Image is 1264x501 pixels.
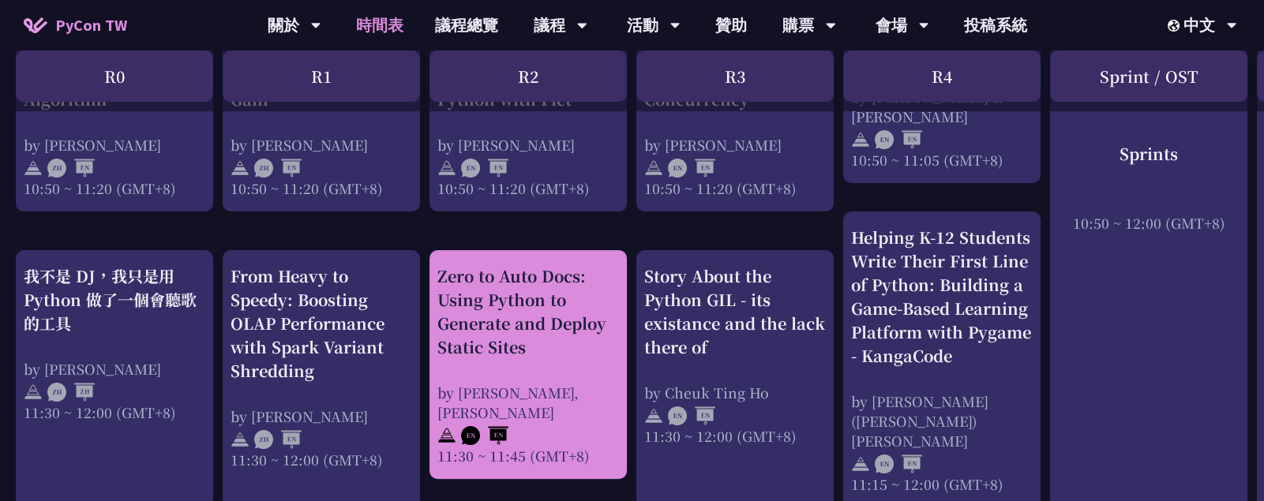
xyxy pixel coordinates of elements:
[254,159,302,178] img: ZHEN.371966e.svg
[231,264,412,383] div: From Heavy to Speedy: Boosting OLAP Performance with Spark Variant Shredding
[429,50,627,102] div: R2
[851,150,1033,170] div: 10:50 ~ 11:05 (GMT+8)
[24,159,43,178] img: svg+xml;base64,PHN2ZyB4bWxucz0iaHR0cDovL3d3dy53My5vcmcvMjAwMC9zdmciIHdpZHRoPSIyNCIgaGVpZ2h0PSIyNC...
[16,50,213,102] div: R0
[231,135,412,155] div: by [PERSON_NAME]
[24,178,205,198] div: 10:50 ~ 11:20 (GMT+8)
[644,135,826,155] div: by [PERSON_NAME]
[1168,20,1183,32] img: Locale Icon
[851,474,1033,494] div: 11:15 ~ 12:00 (GMT+8)
[668,159,715,178] img: ENEN.5a408d1.svg
[24,264,205,335] div: 我不是 DJ，我只是用 Python 做了一個會聽歌的工具
[1058,213,1240,233] div: 10:50 ~ 12:00 (GMT+8)
[851,130,870,149] img: svg+xml;base64,PHN2ZyB4bWxucz0iaHR0cDovL3d3dy53My5vcmcvMjAwMC9zdmciIHdpZHRoPSIyNCIgaGVpZ2h0PSIyNC...
[437,178,619,198] div: 10:50 ~ 11:20 (GMT+8)
[875,454,922,473] img: ENEN.5a408d1.svg
[644,406,663,425] img: svg+xml;base64,PHN2ZyB4bWxucz0iaHR0cDovL3d3dy53My5vcmcvMjAwMC9zdmciIHdpZHRoPSIyNCIgaGVpZ2h0PSIyNC...
[851,454,870,473] img: svg+xml;base64,PHN2ZyB4bWxucz0iaHR0cDovL3d3dy53My5vcmcvMjAwMC9zdmciIHdpZHRoPSIyNCIgaGVpZ2h0PSIyNC...
[231,178,412,198] div: 10:50 ~ 11:20 (GMT+8)
[437,159,456,178] img: svg+xml;base64,PHN2ZyB4bWxucz0iaHR0cDovL3d3dy53My5vcmcvMjAwMC9zdmciIHdpZHRoPSIyNCIgaGVpZ2h0PSIyNC...
[231,264,412,469] a: From Heavy to Speedy: Boosting OLAP Performance with Spark Variant Shredding by [PERSON_NAME] 11:...
[254,430,302,449] img: ZHEN.371966e.svg
[47,159,95,178] img: ZHEN.371966e.svg
[231,430,249,449] img: svg+xml;base64,PHN2ZyB4bWxucz0iaHR0cDovL3d3dy53My5vcmcvMjAwMC9zdmciIHdpZHRoPSIyNCIgaGVpZ2h0PSIyNC...
[437,264,619,465] a: Zero to Auto Docs: Using Python to Generate and Deploy Static Sites by [PERSON_NAME], [PERSON_NAM...
[644,159,663,178] img: svg+xml;base64,PHN2ZyB4bWxucz0iaHR0cDovL3d3dy53My5vcmcvMjAwMC9zdmciIHdpZHRoPSIyNCIgaGVpZ2h0PSIyNC...
[24,135,205,155] div: by [PERSON_NAME]
[231,406,412,426] div: by [PERSON_NAME]
[644,426,826,446] div: 11:30 ~ 12:00 (GMT+8)
[644,178,826,198] div: 10:50 ~ 11:20 (GMT+8)
[437,135,619,155] div: by [PERSON_NAME]
[636,50,834,102] div: R3
[875,130,922,149] img: ENEN.5a408d1.svg
[231,450,412,469] div: 11:30 ~ 12:00 (GMT+8)
[24,264,205,422] a: 我不是 DJ，我只是用 Python 做了一個會聽歌的工具 by [PERSON_NAME] 11:30 ~ 12:00 (GMT+8)
[644,264,826,446] a: Story About the Python GIL - its existance and the lack there of by Cheuk Ting Ho 11:30 ~ 12:00 (...
[8,6,143,45] a: PyCon TW
[437,264,619,359] div: Zero to Auto Docs: Using Python to Generate and Deploy Static Sites
[843,50,1041,102] div: R4
[437,426,456,445] img: svg+xml;base64,PHN2ZyB4bWxucz0iaHR0cDovL3d3dy53My5vcmcvMjAwMC9zdmciIHdpZHRoPSIyNCIgaGVpZ2h0PSIyNC...
[24,383,43,402] img: svg+xml;base64,PHN2ZyB4bWxucz0iaHR0cDovL3d3dy53My5vcmcvMjAwMC9zdmciIHdpZHRoPSIyNCIgaGVpZ2h0PSIyNC...
[437,446,619,465] div: 11:30 ~ 11:45 (GMT+8)
[461,159,508,178] img: ENEN.5a408d1.svg
[461,426,508,445] img: ENEN.5a408d1.svg
[55,13,127,37] span: PyCon TW
[231,159,249,178] img: svg+xml;base64,PHN2ZyB4bWxucz0iaHR0cDovL3d3dy53My5vcmcvMjAwMC9zdmciIHdpZHRoPSIyNCIgaGVpZ2h0PSIyNC...
[644,264,826,359] div: Story About the Python GIL - its existance and the lack there of
[851,226,1033,368] div: Helping K-12 Students Write Their First Line of Python: Building a Game-Based Learning Platform w...
[437,383,619,422] div: by [PERSON_NAME], [PERSON_NAME]
[851,391,1033,451] div: by [PERSON_NAME] ([PERSON_NAME]) [PERSON_NAME]
[24,17,47,33] img: Home icon of PyCon TW 2025
[644,383,826,402] div: by Cheuk Ting Ho
[1050,50,1247,102] div: Sprint / OST
[851,226,1033,494] a: Helping K-12 Students Write Their First Line of Python: Building a Game-Based Learning Platform w...
[668,406,715,425] img: ENEN.5a408d1.svg
[223,50,420,102] div: R1
[24,359,205,379] div: by [PERSON_NAME]
[1058,142,1240,166] div: Sprints
[47,383,95,402] img: ZHZH.38617ef.svg
[24,402,205,422] div: 11:30 ~ 12:00 (GMT+8)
